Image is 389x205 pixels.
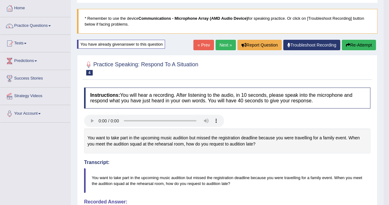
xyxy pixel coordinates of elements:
[0,88,71,103] a: Strategy Videos
[0,35,71,50] a: Tests
[0,105,71,121] a: Your Account
[342,40,376,50] button: Re-Attempt
[77,9,378,34] blockquote: * Remember to use the device for speaking practice. Or click on [Troubleshoot Recording] button b...
[84,199,371,205] h4: Recorded Answer:
[283,40,340,50] a: Troubleshoot Recording
[0,17,71,33] a: Practice Questions
[139,16,248,21] b: Communications - Microphone Array (AMD Audio Device)
[193,40,214,50] a: « Prev
[0,70,71,85] a: Success Stories
[84,88,371,108] h4: You will hear a recording. After listening to the audio, in 10 seconds, please speak into the mic...
[0,52,71,68] a: Predictions
[77,40,165,49] div: You have already given answer to this question
[90,92,120,98] b: Instructions:
[84,60,198,76] h2: Practice Speaking: Respond To A Situation
[84,129,371,154] div: You want to take part in the upcoming music audition but missed the registration deadline because...
[84,168,371,193] blockquote: You want to take part in the upcoming music audition but missed the registration deadline because...
[237,40,282,50] button: Report Question
[216,40,236,50] a: Next »
[86,70,93,76] span: 4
